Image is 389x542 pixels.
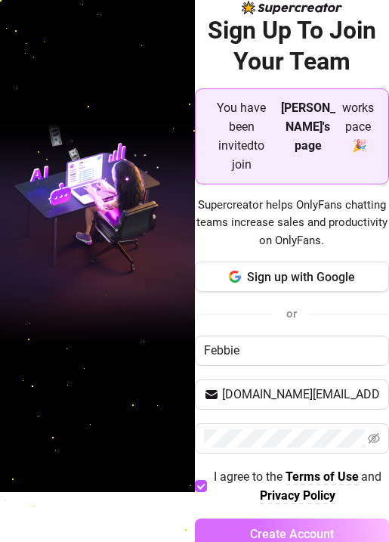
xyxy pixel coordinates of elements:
span: You have been invited to join [208,98,276,175]
span: eye-invisible [368,432,380,444]
span: and [361,469,381,484]
strong: [PERSON_NAME]'s page [281,101,335,153]
span: workspace 🎉 [341,98,376,175]
span: Create Account [250,527,334,541]
strong: Terms of Use [286,469,359,484]
strong: Privacy Policy [260,488,335,503]
input: Your email [222,386,381,404]
a: Terms of Use [286,469,359,485]
span: or [286,307,297,321]
img: logo-BBDzfeDw.svg [242,1,342,14]
span: I agree to the [214,469,286,484]
span: Sign up with Google [247,270,355,284]
a: Privacy Policy [260,488,335,504]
